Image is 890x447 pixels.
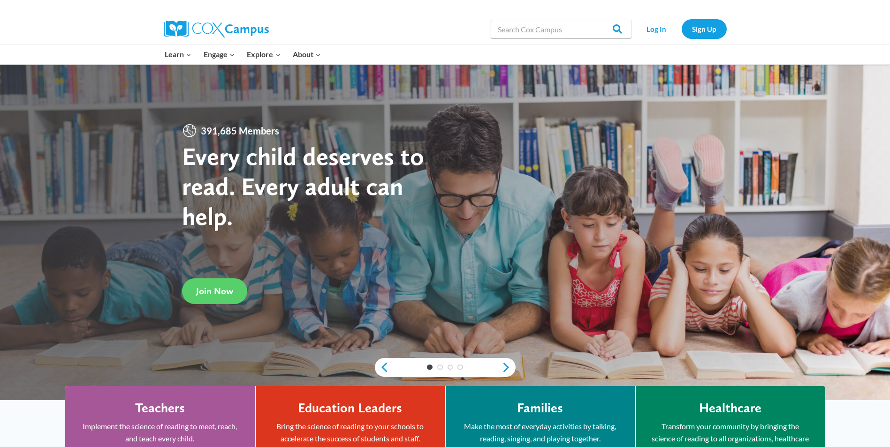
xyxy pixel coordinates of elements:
[437,365,443,370] a: 2
[79,420,241,444] p: Implement the science of reading to meet, reach, and teach every child.
[699,400,761,416] h4: Healthcare
[204,48,235,60] span: Engage
[491,20,631,38] input: Search Cox Campus
[375,362,389,373] a: previous
[298,400,402,416] h4: Education Leaders
[247,48,281,60] span: Explore
[270,420,431,444] p: Bring the science of reading to your schools to accelerate the success of students and staff.
[182,141,424,231] strong: Every child deserves to read. Every adult can help.
[375,358,516,377] div: content slider buttons
[135,400,185,416] h4: Teachers
[165,48,191,60] span: Learn
[197,123,283,138] span: 391,685 Members
[502,362,516,373] a: next
[427,365,433,370] a: 1
[636,19,727,38] nav: Secondary Navigation
[448,365,453,370] a: 3
[293,48,321,60] span: About
[164,21,269,37] img: Cox Campus
[182,278,247,304] a: Join Now
[159,45,327,64] nav: Primary Navigation
[636,19,677,38] a: Log In
[517,400,563,416] h4: Families
[682,19,727,38] a: Sign Up
[457,365,463,370] a: 4
[460,420,621,444] p: Make the most of everyday activities by talking, reading, singing, and playing together.
[196,285,233,297] span: Join Now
